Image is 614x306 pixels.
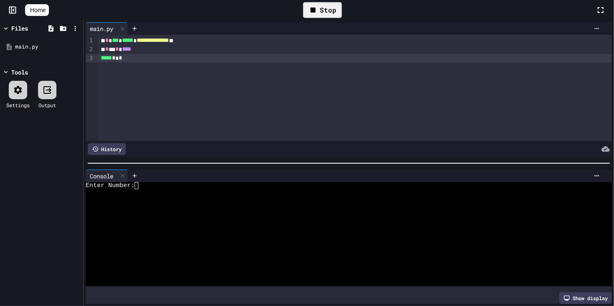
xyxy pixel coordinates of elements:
[86,170,128,182] div: Console
[86,22,128,35] div: main.py
[38,101,56,109] div: Output
[86,24,117,33] div: main.py
[88,143,126,155] div: History
[559,292,612,304] div: Show display
[11,24,28,33] div: Files
[86,36,94,45] div: 1
[11,68,28,77] div: Tools
[15,43,80,51] div: main.py
[86,45,94,54] div: 2
[303,2,342,18] div: Stop
[86,182,135,190] span: Enter Number:
[86,172,117,180] div: Console
[30,6,46,14] span: Home
[86,54,94,63] div: 3
[25,4,49,16] a: Home
[6,101,30,109] div: Settings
